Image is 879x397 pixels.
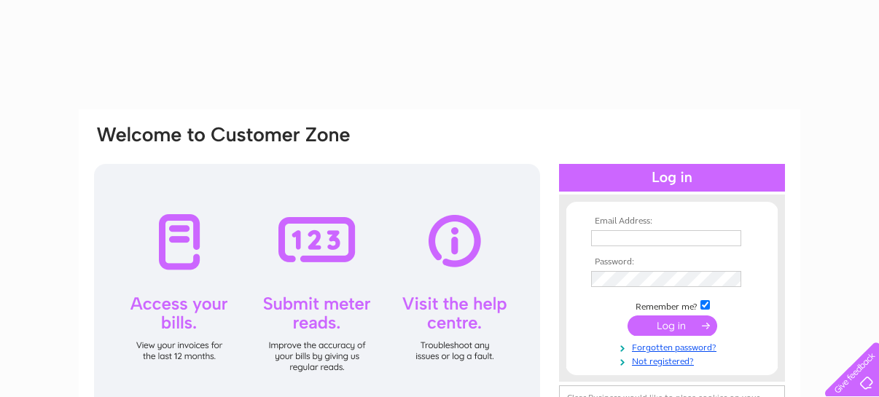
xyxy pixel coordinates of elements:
th: Email Address: [587,216,757,227]
a: Not registered? [591,353,757,367]
input: Submit [628,315,717,336]
td: Remember me? [587,298,757,313]
a: Forgotten password? [591,339,757,353]
th: Password: [587,257,757,267]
